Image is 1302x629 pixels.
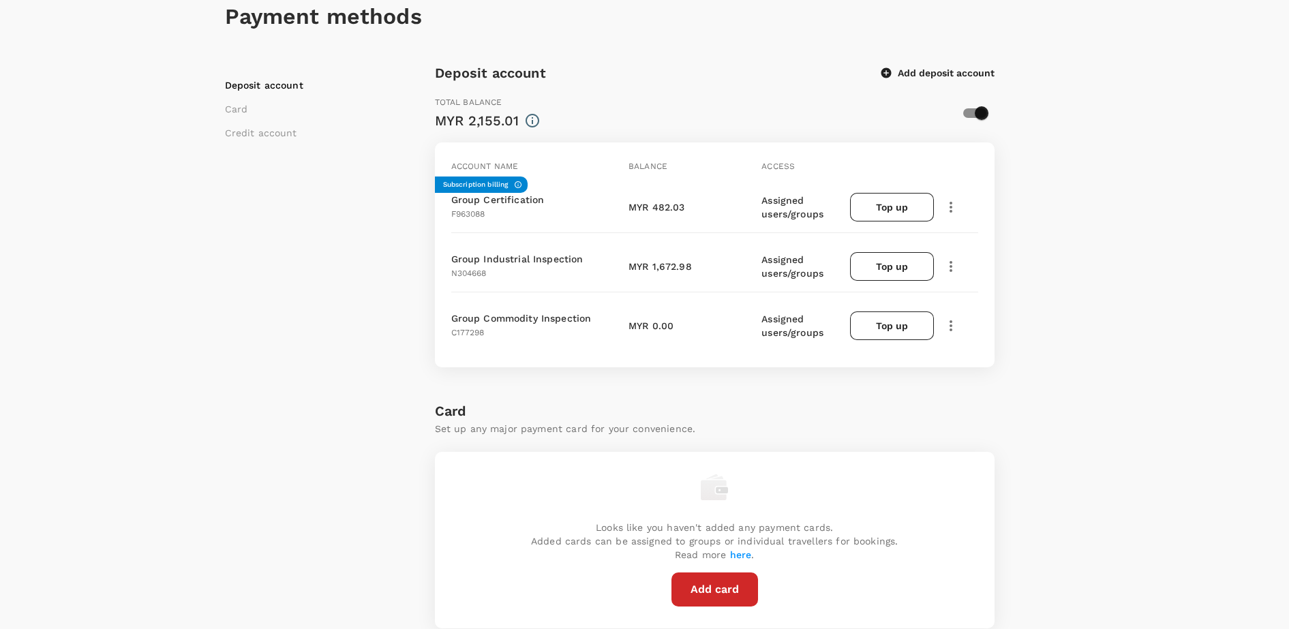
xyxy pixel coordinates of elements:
[451,269,487,278] span: N304668
[629,319,673,333] p: MYR 0.00
[761,313,823,338] span: Assigned users/groups
[761,162,795,171] span: Access
[850,252,933,281] button: Top up
[435,97,502,107] span: Total balance
[850,193,933,221] button: Top up
[629,260,692,273] p: MYR 1,672.98
[451,328,485,337] span: C177298
[435,400,995,422] h6: Card
[671,572,758,607] button: Add card
[451,162,519,171] span: Account name
[435,110,519,132] div: MYR 2,155.01
[730,549,752,560] span: here
[761,195,823,219] span: Assigned users/groups
[701,474,728,501] img: empty
[443,179,509,190] h6: Subscription billing
[761,254,823,279] span: Assigned users/groups
[451,252,584,266] p: Group Industrial Inspection
[531,521,898,562] p: Looks like you haven't added any payment cards. Added cards can be assigned to groups or individu...
[451,193,545,206] p: Group Certification
[225,102,395,116] li: Card
[629,162,667,171] span: Balance
[225,78,395,92] li: Deposit account
[881,67,995,79] button: Add deposit account
[850,311,933,340] button: Top up
[435,422,995,435] p: Set up any major payment card for your convenience.
[451,209,485,219] span: F963088
[451,311,592,325] p: Group Commodity Inspection
[225,4,1065,29] h1: Payment methods
[629,200,685,214] p: MYR 482.03
[225,126,395,140] li: Credit account
[435,62,546,84] h6: Deposit account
